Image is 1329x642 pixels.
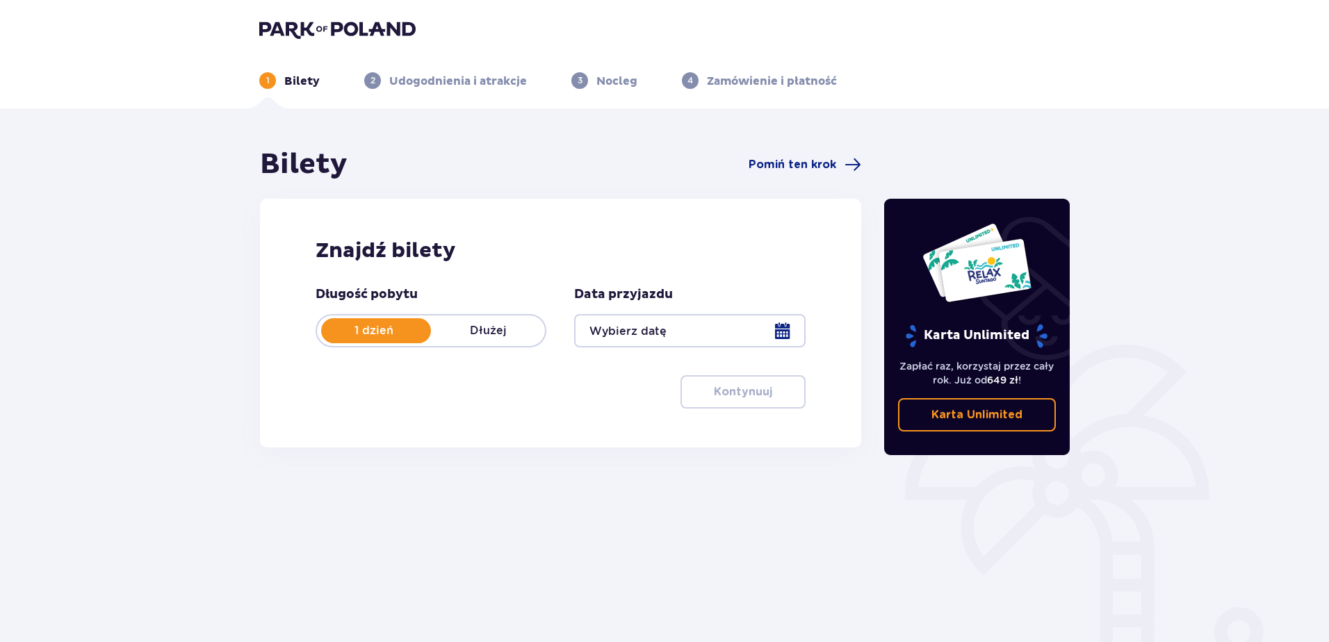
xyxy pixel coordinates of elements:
p: 1 dzień [317,323,431,338]
p: Data przyjazdu [574,286,673,303]
p: Karta Unlimited [931,407,1022,422]
div: 4Zamówienie i płatność [682,72,837,89]
p: Dłużej [431,323,545,338]
h2: Znajdź bilety [316,238,806,264]
p: Karta Unlimited [904,324,1049,348]
p: Zamówienie i płatność [707,74,837,89]
p: Kontynuuj [714,384,772,400]
h1: Bilety [260,147,348,182]
p: 4 [687,74,693,87]
div: 1Bilety [259,72,320,89]
a: Karta Unlimited [898,398,1057,431]
span: Pomiń ten krok [749,157,836,172]
p: Nocleg [596,74,637,89]
img: Park of Poland logo [259,19,416,39]
p: 2 [370,74,375,87]
p: Długość pobytu [316,286,418,303]
div: 2Udogodnienia i atrakcje [364,72,527,89]
span: 649 zł [987,374,1018,386]
p: Bilety [284,74,320,89]
p: Zapłać raz, korzystaj przez cały rok. Już od ! [898,359,1057,387]
p: 3 [578,74,582,87]
button: Kontynuuj [680,375,806,409]
a: Pomiń ten krok [749,156,861,173]
div: 3Nocleg [571,72,637,89]
p: Udogodnienia i atrakcje [389,74,527,89]
p: 1 [266,74,270,87]
img: Dwie karty całoroczne do Suntago z napisem 'UNLIMITED RELAX', na białym tle z tropikalnymi liśćmi... [922,222,1032,303]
